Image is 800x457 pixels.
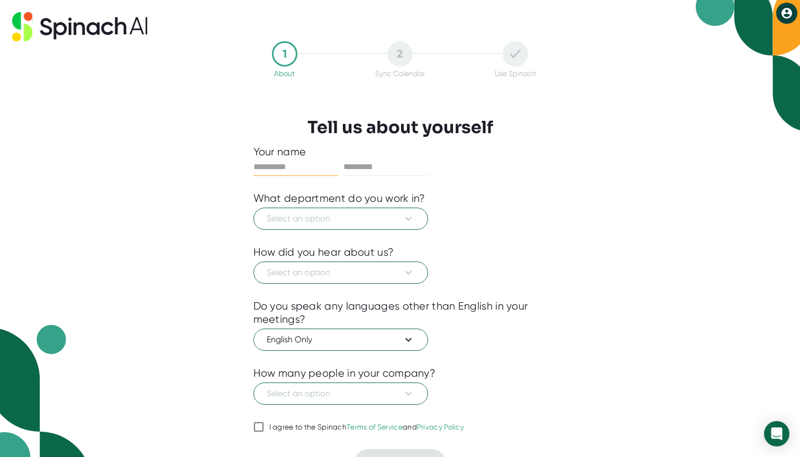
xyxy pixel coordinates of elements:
[387,41,413,67] div: 2
[253,208,428,230] button: Select an option
[347,423,403,431] a: Terms of Service
[253,192,425,205] div: What department do you work in?
[267,266,415,279] span: Select an option
[253,300,547,326] div: Do you speak any languages other than English in your meetings?
[764,421,789,446] div: Open Intercom Messenger
[253,246,394,259] div: How did you hear about us?
[272,41,297,67] div: 1
[267,333,415,346] span: English Only
[375,69,425,78] div: Sync Calendar
[417,423,464,431] a: Privacy Policy
[269,423,465,432] div: I agree to the Spinach and
[307,117,493,137] h3: Tell us about yourself
[253,367,436,380] div: How many people in your company?
[274,69,295,78] div: About
[253,262,428,284] button: Select an option
[267,387,415,400] span: Select an option
[253,145,547,158] div: Your name
[253,383,428,405] button: Select an option
[495,69,537,78] div: Use Spinach
[253,329,428,351] button: English Only
[267,212,415,225] span: Select an option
